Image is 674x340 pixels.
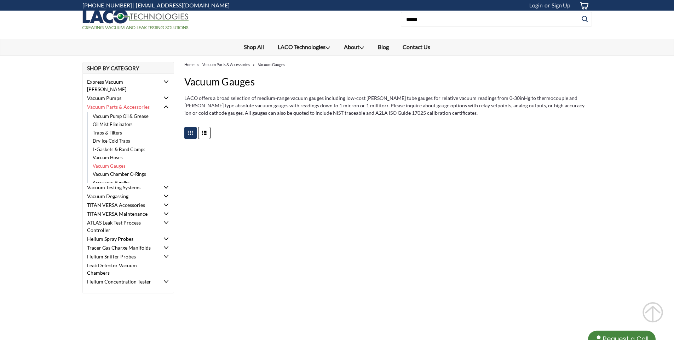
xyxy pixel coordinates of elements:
a: Leak Detector Vacuum Chambers [83,261,160,277]
a: L-Gaskets & Band Clamps [87,145,165,154]
a: LACO Technologies [271,39,337,55]
a: Vacuum Degassing [83,192,160,201]
a: Dry Ice Cold Traps [87,137,165,145]
a: Traps & Filters [87,129,165,137]
a: Helium Sniffer Probes [83,252,160,261]
span: or [543,2,550,8]
svg: submit [642,302,663,323]
a: Vacuum Hoses [87,154,165,162]
a: Tracer Gas Charge Manifolds [83,243,160,252]
a: Vacuum Testing Systems [83,183,160,192]
a: Vacuum Parts & Accessories [83,102,160,111]
a: cart-preview-dropdown [574,0,592,11]
a: Blog [371,39,396,55]
h2: Shop By Category [82,62,174,74]
a: Contact Us [396,39,437,55]
div: Scroll Back to Top [642,302,663,323]
a: Vacuum Pumps [83,94,160,102]
a: Toggle Grid View [184,127,197,139]
a: Vacuum Pump Oil & Grease [87,112,165,121]
a: Toggle List View [198,127,211,139]
a: Accessory Bundles [87,179,165,187]
a: TITAN VERSA Maintenance [83,209,160,218]
a: About [337,39,371,55]
a: Vacuum Gauges [87,162,165,171]
a: Home [184,62,195,67]
a: ATLAS Leak Test Process Controller [83,218,160,234]
a: Express Vacuum [PERSON_NAME] [83,77,160,94]
a: Oil Mist Eliminators [87,120,165,129]
a: Vacuum Chamber O-Rings [87,170,165,179]
a: Vacuum Parts & Accessories [202,62,250,67]
h1: Vacuum Gauges [184,74,592,89]
img: LACO Technologies [82,10,189,29]
a: Helium Concentration Tester [83,277,160,286]
a: TITAN VERSA Accessories [83,201,160,209]
a: Shop All [237,39,271,55]
p: LACO offers a broad selection of medium-range vacuum gauges including low-cost [PERSON_NAME] tube... [184,94,592,117]
a: Helium Spray Probes [83,234,160,243]
a: Vacuum Gauges [258,62,285,67]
